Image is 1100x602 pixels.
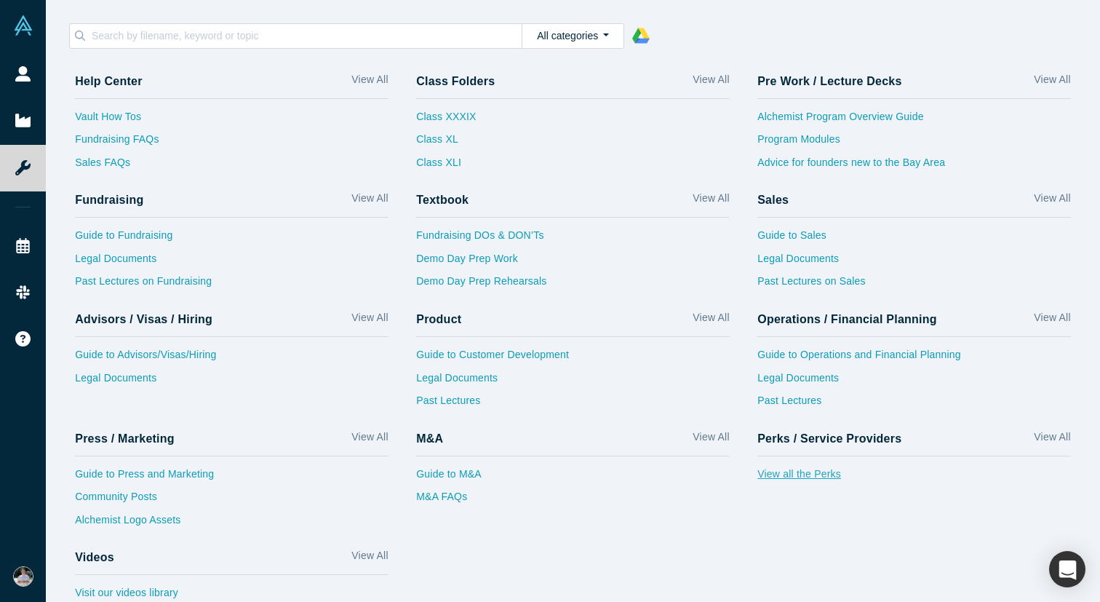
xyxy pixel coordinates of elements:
a: Class XL [416,132,476,155]
a: Past Lectures [416,393,730,416]
h4: Textbook [416,193,469,207]
a: Community Posts [75,489,388,512]
h4: Help Center [75,74,142,88]
a: Past Lectures on Fundraising [75,274,388,297]
h4: Press / Marketing [75,432,175,445]
a: Alchemist Logo Assets [75,512,388,536]
a: View All [351,72,388,93]
a: View All [693,191,729,212]
h4: Product [416,312,461,326]
a: M&A FAQs [416,489,730,512]
a: View All [693,310,729,331]
a: View All [1034,429,1070,451]
a: Advice for founders new to the Bay Area [757,155,1071,178]
h4: M&A [416,432,443,445]
a: Guide to Advisors/Visas/Hiring [75,347,388,371]
h4: Perks / Service Providers [757,432,901,445]
a: Sales FAQs [75,155,388,178]
a: View All [351,191,388,212]
a: Guide to Press and Marketing [75,467,388,490]
a: Program Modules [757,132,1071,155]
a: Alchemist Program Overview Guide [757,109,1071,132]
a: View All [1034,72,1070,93]
h4: Pre Work / Lecture Decks [757,74,901,88]
a: Guide to M&A [416,467,730,490]
a: Fundraising FAQs [75,132,388,155]
h4: Class Folders [416,74,495,88]
a: View All [1034,310,1070,331]
a: Past Lectures on Sales [757,274,1071,297]
a: Guide to Operations and Financial Planning [757,347,1071,371]
a: Legal Documents [757,251,1071,274]
a: Class XLI [416,155,476,178]
a: Legal Documents [75,251,388,274]
a: Demo Day Prep Rehearsals [416,274,730,297]
a: View All [693,72,729,93]
img: Dmytro Grechko's Account [13,566,33,587]
a: Guide to Customer Development [416,347,730,371]
a: Guide to Fundraising [75,228,388,251]
a: View All [351,548,388,569]
a: View All [1034,191,1070,212]
h4: Operations / Financial Planning [757,312,937,326]
a: Vault How Tos [75,109,388,132]
a: View all the Perks [757,467,1071,490]
h4: Sales [757,193,789,207]
h4: Advisors / Visas / Hiring [75,312,212,326]
a: Guide to Sales [757,228,1071,251]
a: Legal Documents [416,371,730,394]
a: Legal Documents [75,371,388,394]
a: Past Lectures [757,393,1071,416]
a: View All [351,310,388,331]
h4: Fundraising [75,193,143,207]
a: Demo Day Prep Work [416,251,730,274]
img: Alchemist Vault Logo [13,15,33,36]
a: Legal Documents [757,371,1071,394]
input: Search by filename, keyword or topic [90,26,522,45]
a: View All [693,429,729,451]
button: All categories [522,23,624,49]
h4: Videos [75,550,114,564]
a: Class XXXIX [416,109,476,132]
a: View All [351,429,388,451]
a: Fundraising DOs & DON’Ts [416,228,730,251]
